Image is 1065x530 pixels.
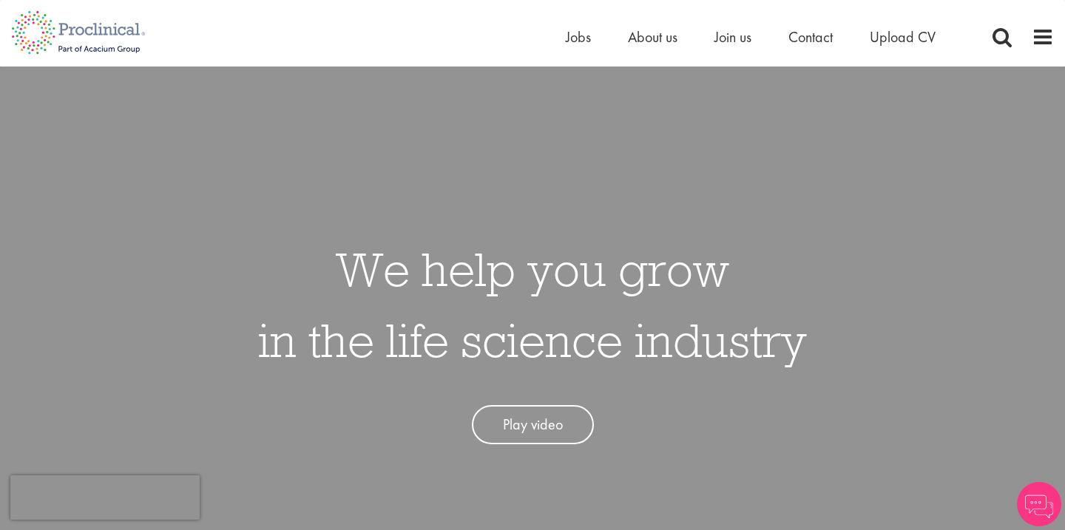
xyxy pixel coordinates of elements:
[628,27,677,47] a: About us
[714,27,751,47] a: Join us
[1017,482,1061,526] img: Chatbot
[258,234,807,376] h1: We help you grow in the life science industry
[788,27,833,47] a: Contact
[870,27,936,47] a: Upload CV
[566,27,591,47] a: Jobs
[472,405,594,444] a: Play video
